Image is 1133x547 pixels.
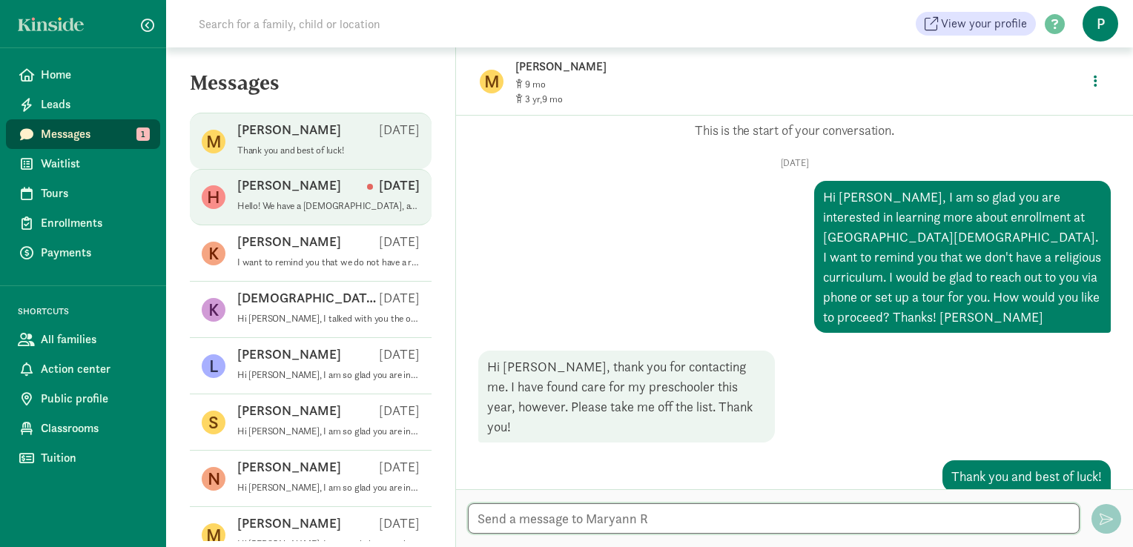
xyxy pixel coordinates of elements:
a: Classrooms [6,414,160,443]
span: P [1083,6,1118,42]
p: [DATE] [379,121,420,139]
p: Hi [PERSON_NAME], I am so glad you are interested in learning more about enrollment at [GEOGRAPHI... [237,482,420,494]
a: Messages 1 [6,119,160,149]
p: Hi [PERSON_NAME], I am so glad you are interested in learning more about enrollment at [GEOGRAPHI... [237,425,420,437]
span: Leads [41,96,148,113]
a: All families [6,325,160,354]
input: Search for a family, child or location [190,9,606,39]
span: 9 [542,93,563,105]
span: Tours [41,185,148,202]
span: 1 [136,127,150,141]
p: [DATE] [379,402,420,420]
span: Tuition [41,449,148,467]
p: I want to remind you that we do not have a religious curriculum. [237,256,420,268]
figure: N [202,467,225,491]
span: Action center [41,360,148,378]
figure: H [202,185,225,209]
a: Public profile [6,384,160,414]
p: [DATE] [367,176,420,194]
p: [DATE] [379,514,420,532]
a: Tours [6,179,160,208]
figure: K [202,298,225,322]
figure: M [202,523,225,547]
span: View your profile [941,15,1027,33]
a: Tuition [6,443,160,473]
figure: K [202,242,225,265]
figure: M [202,130,225,153]
div: Hi [PERSON_NAME], I am so glad you are interested in learning more about enrollment at [GEOGRAPHI... [814,181,1111,333]
p: [PERSON_NAME] [237,402,341,420]
span: Classrooms [41,420,148,437]
div: Thank you and best of luck! [942,460,1111,492]
p: [PERSON_NAME] [237,176,341,194]
span: Messages [41,125,148,143]
p: [DATE] [379,233,420,251]
span: Home [41,66,148,84]
a: Payments [6,238,160,268]
p: [PERSON_NAME] [237,345,341,363]
figure: S [202,411,225,434]
p: [DATE] [379,458,420,476]
p: This is the start of your conversation. [478,122,1111,139]
p: [DATE] [379,289,420,307]
a: Action center [6,354,160,384]
span: Enrollments [41,214,148,232]
p: Hello! We have a [DEMOGRAPHIC_DATA], and are currently exploring childcare options for next year.... [237,200,420,212]
span: 9 [525,78,546,90]
p: [PERSON_NAME] [237,514,341,532]
p: Hi [PERSON_NAME], I talked with you the other day about enrollment. We will be able to accommodat... [237,313,420,325]
a: Home [6,60,160,90]
span: Payments [41,244,148,262]
p: [DATE] [379,345,420,363]
span: All families [41,331,148,348]
p: [DATE] [478,157,1111,169]
p: Hi [PERSON_NAME], I am so glad you are interested in learning more about enrollment at [GEOGRAPHI... [237,369,420,381]
figure: M [480,70,503,93]
div: Hi [PERSON_NAME], thank you for contacting me. I have found care for my preschooler this year, ho... [478,351,775,442]
p: [DEMOGRAPHIC_DATA][PERSON_NAME] [237,289,379,307]
span: 3 [525,93,542,105]
p: [PERSON_NAME] [237,233,341,251]
span: Public profile [41,390,148,408]
p: [PERSON_NAME] [515,56,982,77]
a: Leads [6,90,160,119]
h5: Messages [166,71,455,107]
p: [PERSON_NAME] [237,121,341,139]
a: View your profile [916,12,1036,36]
figure: L [202,354,225,378]
p: [PERSON_NAME] [237,458,341,476]
span: Waitlist [41,155,148,173]
p: Thank you and best of luck! [237,145,420,156]
a: Waitlist [6,149,160,179]
a: Enrollments [6,208,160,238]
